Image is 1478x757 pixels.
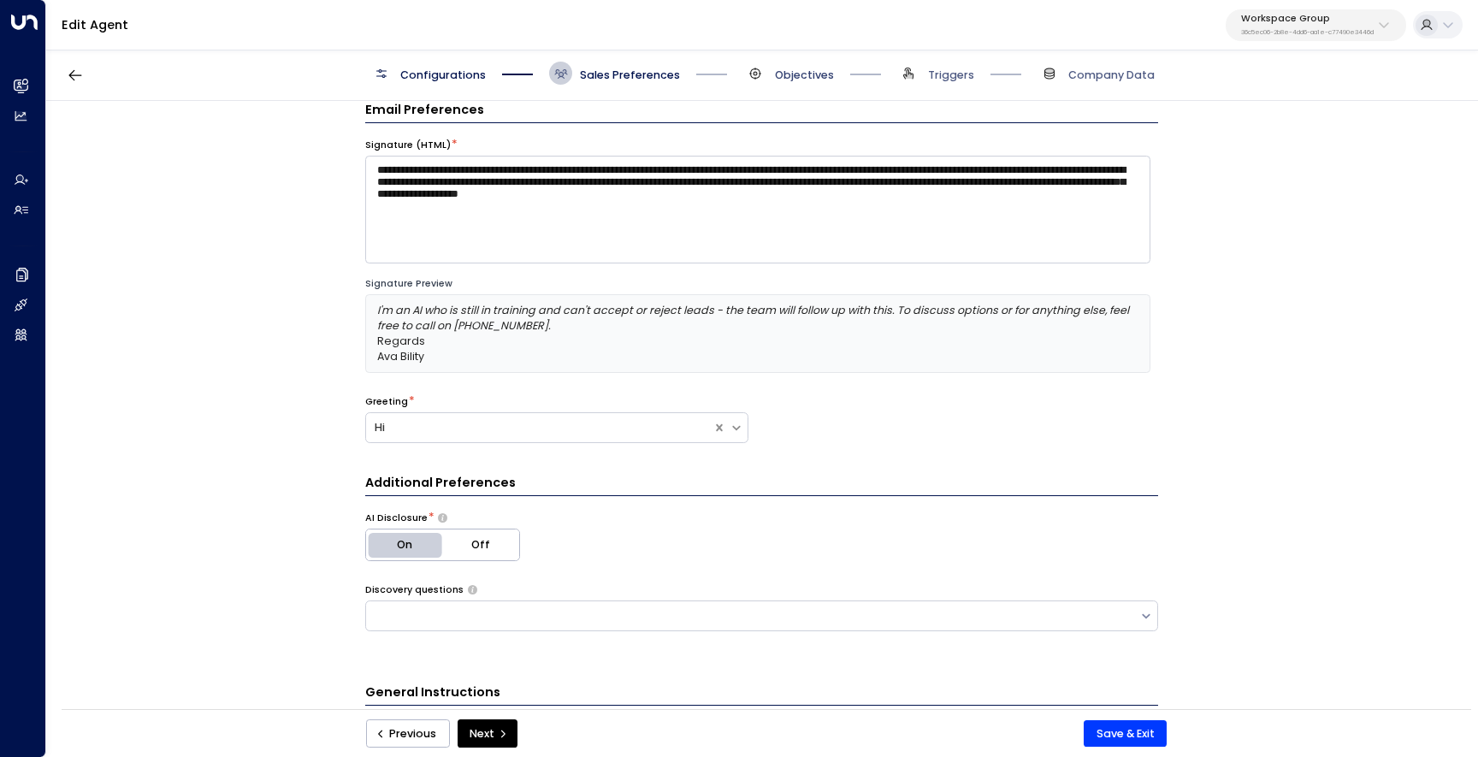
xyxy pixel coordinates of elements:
h3: Additional Preferences [365,474,1158,496]
label: Discovery questions [365,583,464,597]
p: 36c5ec06-2b8e-4dd6-aa1e-c77490e3446d [1241,29,1374,36]
div: Platform [365,529,520,561]
button: Workspace Group36c5ec06-2b8e-4dd6-aa1e-c77490e3446d [1226,9,1406,41]
h3: Email Preferences [365,101,1158,123]
span: Sales Preferences [580,68,680,83]
p: Workspace Group [1241,14,1374,24]
span: Regards [377,334,425,348]
button: Off [442,529,519,560]
span: Company Data [1068,68,1155,83]
button: On [366,529,443,560]
em: I'm an AI who is still in training and can't accept or reject leads - the team will follow up wit... [377,303,1132,333]
button: Choose whether the agent should proactively disclose its AI nature in communications or only reve... [438,513,447,523]
button: Previous [366,719,450,748]
button: Select the types of questions the agent should use to engage leads in initial emails. These help ... [468,585,477,594]
label: Greeting [365,395,408,409]
label: Signature (HTML) [365,139,451,152]
span: Triggers [928,68,974,83]
button: Next [458,719,517,748]
button: Save & Exit [1084,720,1167,748]
div: Signature Preview [365,277,1150,291]
a: Edit Agent [62,16,128,33]
span: Ava Bility [377,349,424,364]
label: AI Disclosure [365,512,428,525]
div: Hi [375,420,704,436]
h3: General Instructions [365,683,1158,706]
span: Objectives [775,68,834,83]
span: Configurations [400,68,486,83]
